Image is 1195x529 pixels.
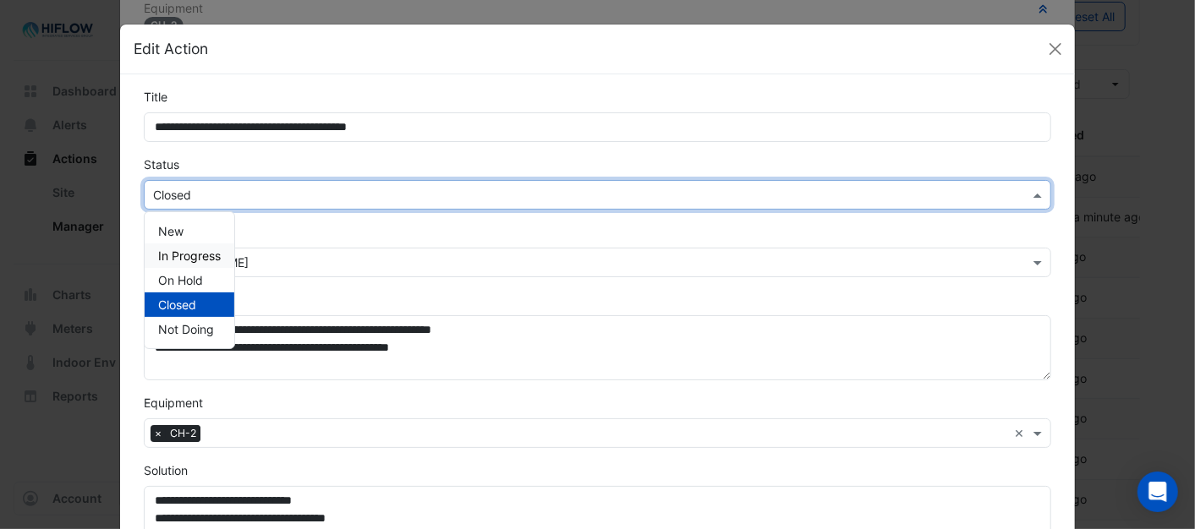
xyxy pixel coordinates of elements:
[166,425,200,442] span: CH-2
[144,461,188,479] label: Solution
[1015,424,1029,442] span: Clear
[151,425,166,442] span: ×
[158,273,203,287] span: On Hold
[144,155,179,173] label: Status
[144,88,167,106] label: Title
[158,224,184,238] span: New
[144,394,203,412] label: Equipment
[158,297,196,312] span: Closed
[158,322,214,336] span: Not Doing
[1137,472,1178,512] div: Open Intercom Messenger
[134,38,208,60] h5: Edit Action
[1043,36,1068,62] button: Close
[144,211,235,349] ng-dropdown-panel: Options list
[158,248,221,263] span: In Progress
